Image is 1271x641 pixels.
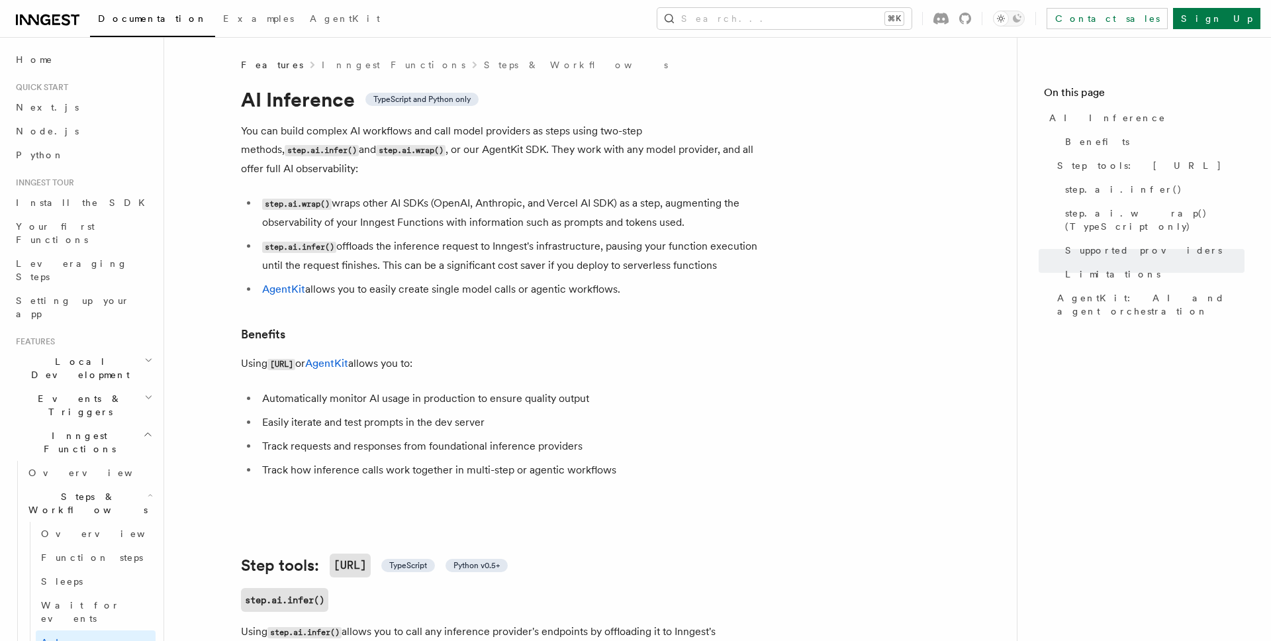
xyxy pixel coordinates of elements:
span: Next.js [16,102,79,113]
button: Steps & Workflows [23,485,156,522]
li: Track requests and responses from foundational inference providers [258,437,771,456]
a: Setting up your app [11,289,156,326]
a: Wait for events [36,593,156,630]
span: Supported providers [1065,244,1222,257]
span: AI Inference [1049,111,1166,124]
span: Examples [223,13,294,24]
span: Leveraging Steps [16,258,128,282]
span: Features [241,58,303,72]
button: Local Development [11,350,156,387]
span: Steps & Workflows [23,490,148,517]
span: Python v0.5+ [453,560,500,571]
span: Node.js [16,126,79,136]
p: Using or allows you to: [241,354,771,373]
span: Home [16,53,53,66]
code: step.ai.infer() [262,242,336,253]
a: step.ai.infer() [1060,177,1245,201]
a: Node.js [11,119,156,143]
a: AI Inference [1044,106,1245,130]
a: Home [11,48,156,72]
a: Contact sales [1047,8,1168,29]
span: Python [16,150,64,160]
a: Overview [23,461,156,485]
span: Overview [28,468,165,478]
span: Wait for events [41,600,120,624]
a: step.ai.infer() [241,588,328,612]
a: AgentKit [262,283,305,295]
code: step.ai.wrap() [262,199,332,210]
a: Step tools: [URL] [1052,154,1245,177]
span: Events & Triggers [11,392,144,419]
span: TypeScript and Python only [373,94,471,105]
a: Your first Functions [11,215,156,252]
code: step.ai.wrap() [376,145,446,156]
a: Supported providers [1060,238,1245,262]
a: Sleeps [36,569,156,593]
span: Local Development [11,355,144,381]
button: Toggle dark mode [993,11,1025,26]
a: Leveraging Steps [11,252,156,289]
a: Examples [215,4,302,36]
a: Benefits [1060,130,1245,154]
span: Overview [41,528,177,539]
code: step.ai.infer() [285,145,359,156]
li: Track how inference calls work together in multi-step or agentic workflows [258,461,771,479]
span: Function steps [41,552,143,563]
code: step.ai.infer() [267,627,342,638]
span: Setting up your app [16,295,130,319]
a: Sign Up [1173,8,1260,29]
li: wraps other AI SDKs (OpenAI, Anthropic, and Vercel AI SDK) as a step, augmenting the observabilit... [258,194,771,232]
li: Automatically monitor AI usage in production to ensure quality output [258,389,771,408]
h1: AI Inference [241,87,771,111]
a: Overview [36,522,156,546]
span: Documentation [98,13,207,24]
span: Features [11,336,55,347]
span: AgentKit: AI and agent orchestration [1057,291,1245,318]
h4: On this page [1044,85,1245,106]
li: allows you to easily create single model calls or agentic workflows. [258,280,771,299]
button: Search...⌘K [657,8,912,29]
a: Step tools:[URL] TypeScript Python v0.5+ [241,554,508,577]
span: Quick start [11,82,68,93]
span: step.ai.wrap() (TypeScript only) [1065,207,1245,233]
span: step.ai.infer() [1065,183,1182,196]
span: Sleeps [41,576,83,587]
a: Next.js [11,95,156,119]
span: Inngest Functions [11,429,143,456]
kbd: ⌘K [885,12,904,25]
a: step.ai.wrap() (TypeScript only) [1060,201,1245,238]
span: Inngest tour [11,177,74,188]
code: [URL] [267,359,295,370]
span: Install the SDK [16,197,153,208]
p: You can build complex AI workflows and call model providers as steps using two-step methods, and ... [241,122,771,178]
li: offloads the inference request to Inngest's infrastructure, pausing your function execution until... [258,237,771,275]
span: Limitations [1065,268,1160,281]
li: Easily iterate and test prompts in the dev server [258,413,771,432]
code: [URL] [330,554,371,577]
a: AgentKit [305,357,348,370]
button: Events & Triggers [11,387,156,424]
span: Your first Functions [16,221,95,245]
button: Inngest Functions [11,424,156,461]
a: Function steps [36,546,156,569]
a: Documentation [90,4,215,37]
span: TypeScript [389,560,427,571]
a: Inngest Functions [322,58,465,72]
a: Limitations [1060,262,1245,286]
span: Step tools: [URL] [1057,159,1222,172]
a: AgentKit [302,4,388,36]
a: Install the SDK [11,191,156,215]
a: AgentKit: AI and agent orchestration [1052,286,1245,323]
span: Benefits [1065,135,1129,148]
a: Benefits [241,325,285,344]
span: AgentKit [310,13,380,24]
a: Python [11,143,156,167]
a: Steps & Workflows [484,58,668,72]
